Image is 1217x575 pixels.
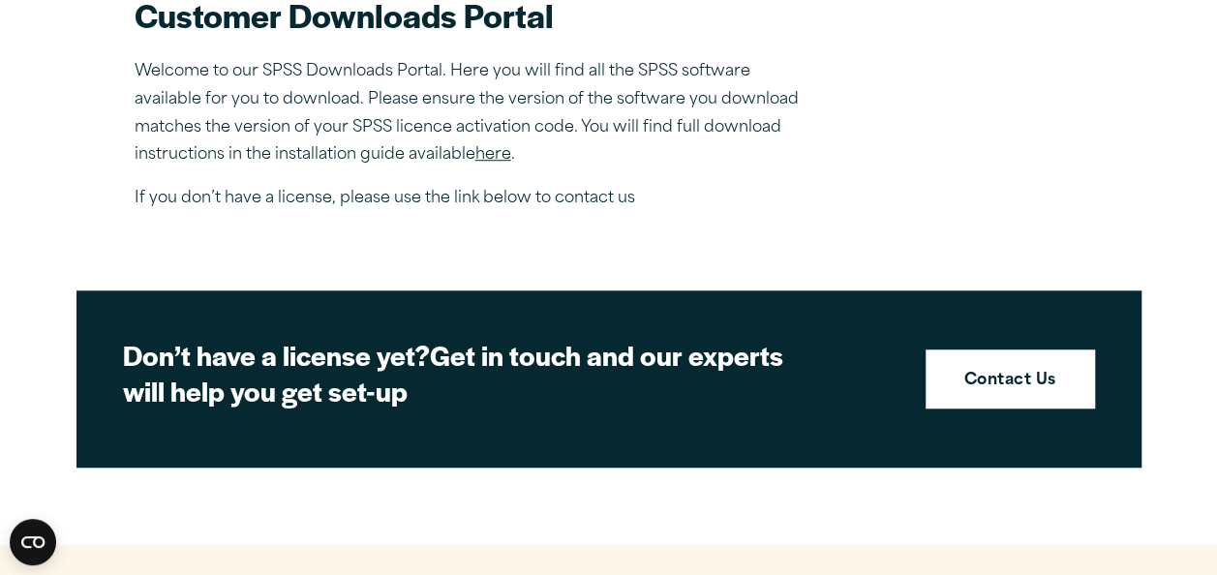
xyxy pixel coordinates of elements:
p: If you don’t have a license, please use the link below to contact us [135,185,812,213]
h2: Get in touch and our experts will help you get set-up [123,337,801,409]
a: Contact Us [926,349,1095,409]
strong: Contact Us [964,369,1056,394]
strong: Don’t have a license yet? [123,335,430,374]
button: Open CMP widget [10,519,56,565]
a: here [475,147,511,163]
p: Welcome to our SPSS Downloads Portal. Here you will find all the SPSS software available for you ... [135,58,812,169]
